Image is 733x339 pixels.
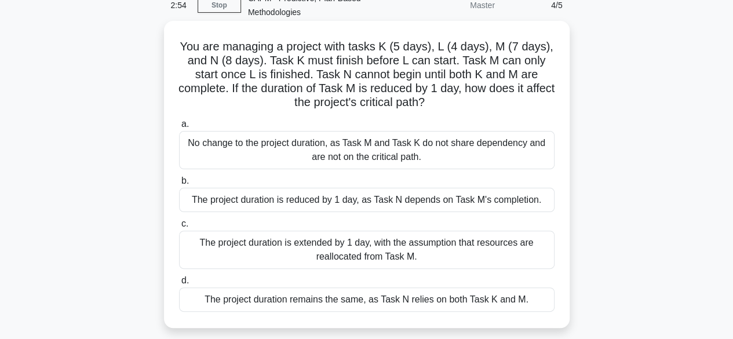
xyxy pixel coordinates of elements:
span: d. [181,275,189,285]
span: c. [181,218,188,228]
div: The project duration is extended by 1 day, with the assumption that resources are reallocated fro... [179,231,555,269]
div: No change to the project duration, as Task M and Task K do not share dependency and are not on th... [179,131,555,169]
div: The project duration remains the same, as Task N relies on both Task K and M. [179,287,555,312]
span: a. [181,119,189,129]
h5: You are managing a project with tasks K (5 days), L (4 days), M (7 days), and N (8 days). Task K ... [178,39,556,110]
span: b. [181,176,189,185]
div: The project duration is reduced by 1 day, as Task N depends on Task M's completion. [179,188,555,212]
